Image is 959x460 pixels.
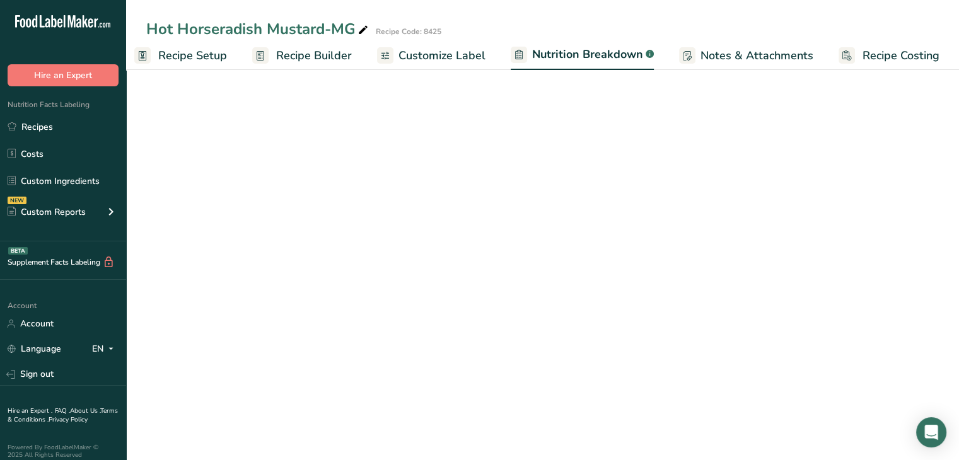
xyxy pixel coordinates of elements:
[398,47,485,64] span: Customize Label
[276,47,352,64] span: Recipe Builder
[70,406,100,415] a: About Us .
[49,415,88,424] a: Privacy Policy
[839,42,939,70] a: Recipe Costing
[8,406,118,424] a: Terms & Conditions .
[863,47,939,64] span: Recipe Costing
[8,205,86,219] div: Custom Reports
[679,42,813,70] a: Notes & Attachments
[511,40,654,71] a: Nutrition Breakdown
[146,18,371,40] div: Hot Horseradish Mustard-MG
[8,338,61,360] a: Language
[377,42,485,70] a: Customize Label
[252,42,352,70] a: Recipe Builder
[134,42,227,70] a: Recipe Setup
[700,47,813,64] span: Notes & Attachments
[92,342,119,357] div: EN
[158,47,227,64] span: Recipe Setup
[376,26,441,37] div: Recipe Code: 8425
[8,444,119,459] div: Powered By FoodLabelMaker © 2025 All Rights Reserved
[55,406,70,415] a: FAQ .
[8,197,26,204] div: NEW
[8,247,28,255] div: BETA
[532,46,643,63] span: Nutrition Breakdown
[8,406,52,415] a: Hire an Expert .
[916,417,946,447] div: Open Intercom Messenger
[8,64,119,86] button: Hire an Expert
